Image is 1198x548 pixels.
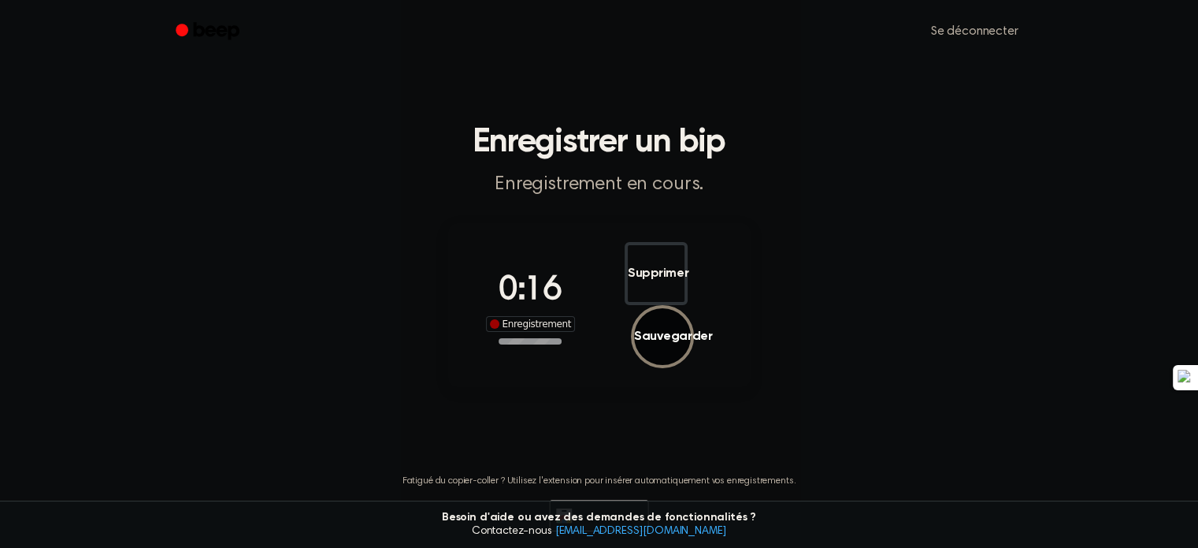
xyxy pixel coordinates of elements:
font: Enregistrement en cours. [495,175,703,194]
button: Supprimer l'enregistrement audio [625,242,688,305]
a: [EMAIL_ADDRESS][DOMAIN_NAME] [555,526,727,537]
font: Fatigué du copier-coller ? Utilisez l'extension pour insérer automatiquement vos enregistrements. [402,476,796,486]
a: Se déconnecter [915,13,1034,50]
font: Sauvegarder [634,330,712,343]
font: Contactez-nous [472,526,552,537]
font: 0:16 [499,274,562,308]
font: Enregistrer un bip [473,126,725,159]
font: Supprimer [628,267,688,280]
font: Besoin d'aide ou avez des demandes de fonctionnalités ? [442,512,756,523]
a: Bip [165,17,254,47]
font: Enregistrement [503,319,572,330]
font: Se déconnecter [931,25,1018,38]
button: Enregistrer l'enregistrement audio [631,305,694,368]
